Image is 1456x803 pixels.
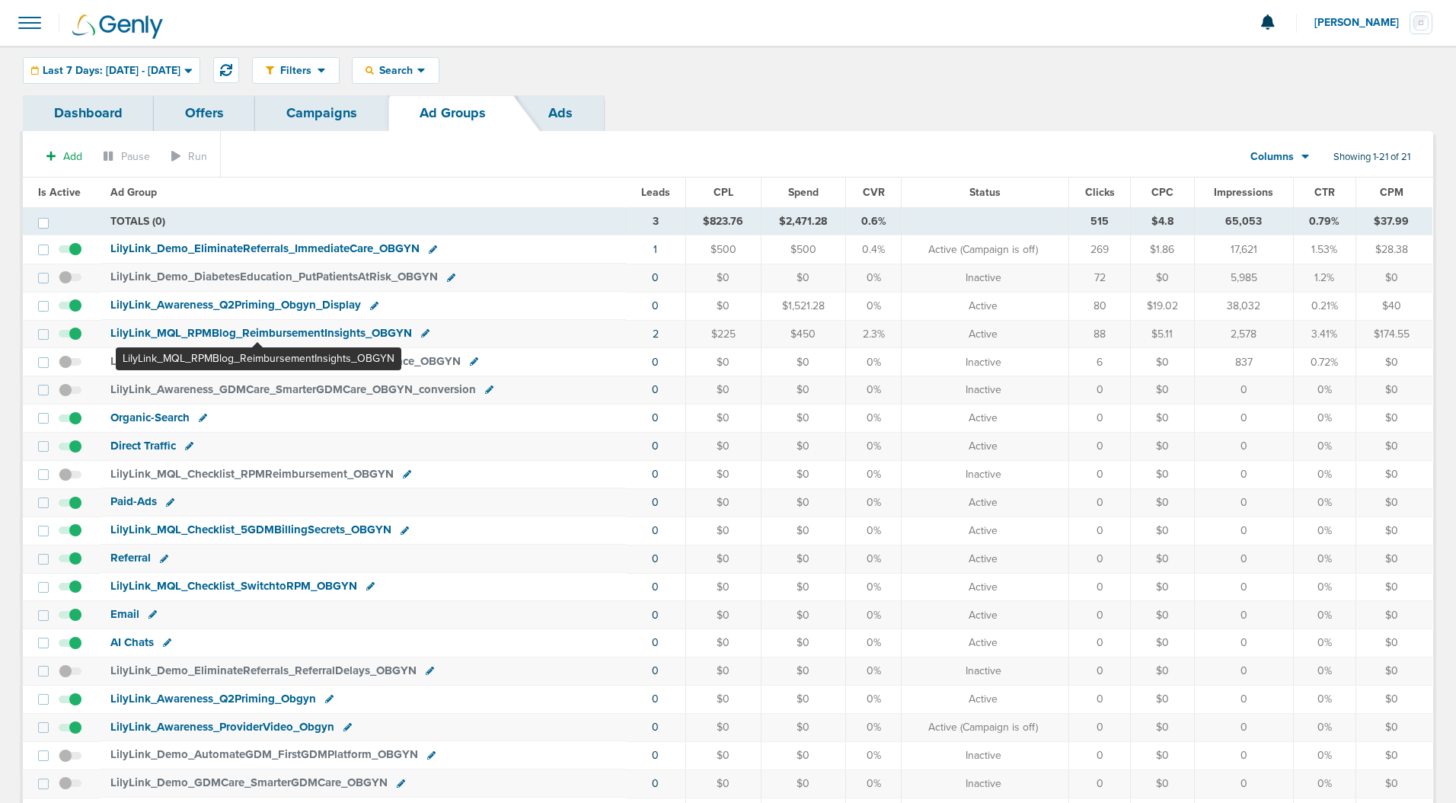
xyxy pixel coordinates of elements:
td: 2,578 [1194,320,1293,348]
a: 0 [652,552,659,565]
td: 0 [1069,714,1131,742]
span: Active [969,552,998,567]
td: $40 [1355,292,1432,320]
td: 0% [845,348,901,376]
td: 0.4% [845,235,901,264]
td: $0 [761,601,845,629]
td: $0 [761,714,845,742]
button: Add [38,146,91,168]
td: 80 [1069,292,1131,320]
td: 0% [845,573,901,601]
td: $0 [1355,686,1432,714]
td: 0% [1293,461,1355,489]
span: Active [969,692,998,707]
td: 0 [1194,686,1293,714]
span: Active (Campaign is off) [928,242,1038,258]
td: 0 [1069,769,1131,798]
td: 0% [845,488,901,517]
td: 0 [1069,545,1131,573]
td: 0 [1194,741,1293,769]
td: $37.99 [1355,208,1432,235]
td: $0 [1131,769,1194,798]
a: 0 [652,299,659,312]
span: LilyLink_ Awareness_ Q2Priming_ Obgyn_ Display [110,298,361,312]
td: $0 [686,517,762,545]
a: 0 [652,411,659,424]
a: 0 [652,356,659,369]
td: $1,521.28 [761,292,845,320]
td: 837 [1194,348,1293,376]
span: Active [969,327,998,342]
td: $0 [686,488,762,517]
td: 0% [845,292,901,320]
td: $0 [761,769,845,798]
td: $0 [761,488,845,517]
a: 0 [652,524,659,537]
td: $0 [1355,517,1432,545]
td: $0 [686,348,762,376]
td: $0 [1355,657,1432,686]
span: Active [969,523,998,539]
td: 0.72% [1293,348,1355,376]
td: $0 [1355,405,1432,433]
td: $0 [1355,264,1432,292]
td: 0% [845,517,901,545]
span: Leads [641,186,670,199]
td: 0 [1194,517,1293,545]
td: 0% [845,741,901,769]
span: CPL [714,186,733,199]
td: 38,032 [1194,292,1293,320]
td: $0 [761,405,845,433]
td: $0 [1131,657,1194,686]
span: Inactive [966,355,1001,370]
a: 0 [652,636,659,649]
td: 6 [1069,348,1131,376]
td: $0 [761,461,845,489]
td: 0% [1293,686,1355,714]
span: Email [110,607,139,621]
td: $2,471.28 [761,208,845,235]
td: 0% [1293,573,1355,601]
td: $450 [761,320,845,348]
td: $0 [1131,545,1194,573]
img: Genly [72,14,163,39]
td: 0 [1069,433,1131,461]
td: 1.2% [1293,264,1355,292]
td: 17,621 [1194,235,1293,264]
td: $0 [686,405,762,433]
span: [PERSON_NAME] [1314,18,1410,28]
td: $0 [1355,433,1432,461]
span: Status [969,186,1001,199]
td: 0% [1293,741,1355,769]
td: $0 [1131,348,1194,376]
td: 0% [1293,629,1355,657]
td: $0 [686,686,762,714]
td: $0 [686,741,762,769]
td: $0 [686,376,762,405]
a: 0 [652,693,659,705]
span: Active (Campaign is off) [928,720,1038,735]
td: 0 [1194,573,1293,601]
td: $0 [686,264,762,292]
td: 0 [1194,714,1293,742]
span: CPM [1380,186,1403,199]
td: $0 [686,545,762,573]
span: Active [969,608,998,623]
td: 0% [1293,405,1355,433]
td: 0% [1293,657,1355,686]
a: 2 [653,328,659,341]
td: $0 [686,292,762,320]
td: 0% [845,405,901,433]
td: $0 [1131,376,1194,405]
td: 0% [845,264,901,292]
td: 0 [1194,657,1293,686]
td: $0 [1131,433,1194,461]
td: $0 [1131,264,1194,292]
span: Active [969,495,998,510]
td: 0% [845,686,901,714]
span: Active [969,580,998,595]
td: $0 [761,686,845,714]
span: LilyLink_ Demo_ GDMCare_ SmarterGDMCare_ OBGYN [110,776,388,789]
a: 0 [652,664,659,677]
td: 0% [1293,545,1355,573]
